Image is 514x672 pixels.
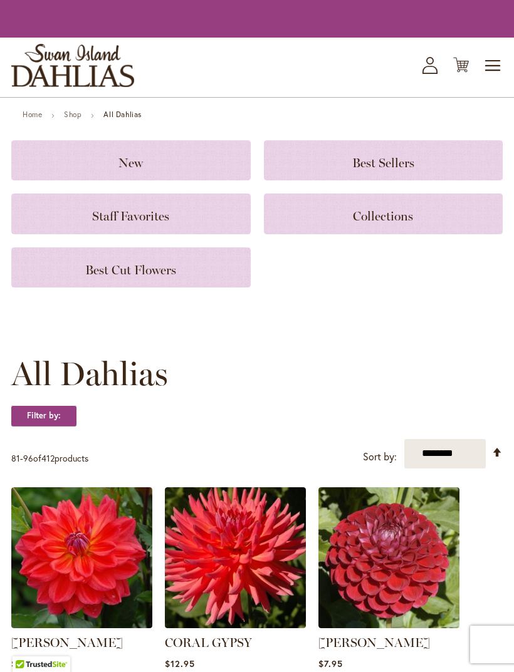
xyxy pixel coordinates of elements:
span: Staff Favorites [92,209,169,224]
iframe: Launch Accessibility Center [9,628,45,663]
a: [PERSON_NAME] [318,635,430,650]
span: All Dahlias [11,355,168,393]
label: Sort by: [363,445,397,468]
span: 412 [41,452,55,464]
span: Best Cut Flowers [85,262,176,277]
a: Best Sellers [264,140,503,180]
span: 81 [11,452,20,464]
img: CORNEL [318,487,459,628]
p: - of products [11,448,88,468]
a: Shop [64,110,81,119]
a: Best Cut Flowers [11,247,251,287]
span: Collections [353,209,413,224]
a: Collections [264,194,503,234]
a: store logo [11,44,134,87]
span: $12.95 [165,658,195,669]
span: Best Sellers [352,155,414,170]
a: [PERSON_NAME] [11,635,123,650]
span: 96 [23,452,33,464]
span: $10.95 [11,658,41,669]
span: New [118,155,143,170]
strong: Filter by: [11,405,76,426]
a: Home [23,110,42,119]
img: CORAL GYPSY [165,487,306,628]
a: Staff Favorites [11,194,251,234]
img: COOPER BLAINE [11,487,152,628]
a: COOPER BLAINE [11,619,152,631]
a: CORAL GYPSY [165,619,306,631]
a: New [11,140,251,180]
a: CORAL GYPSY [165,635,252,650]
a: CORNEL [318,619,459,631]
strong: All Dahlias [103,110,142,119]
span: $7.95 [318,658,343,669]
